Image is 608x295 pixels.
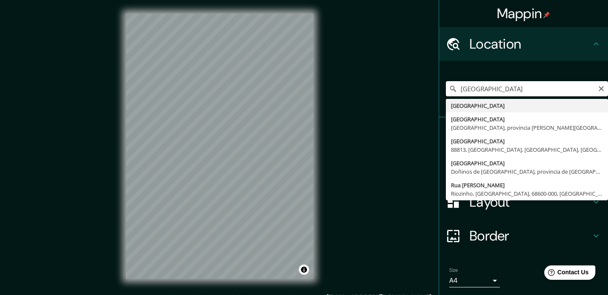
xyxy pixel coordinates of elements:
div: Layout [439,185,608,219]
div: [GEOGRAPHIC_DATA] [451,101,603,110]
div: Rua [PERSON_NAME] [451,181,603,189]
button: Toggle attribution [299,265,309,275]
h4: Location [470,36,591,52]
h4: Mappin [497,5,551,22]
button: Clear [598,84,605,92]
div: A4 [449,274,500,287]
div: Location [439,27,608,61]
iframe: Help widget launcher [533,262,599,286]
h4: Layout [470,194,591,210]
div: Border [439,219,608,253]
label: Size [449,267,458,274]
div: [GEOGRAPHIC_DATA] [451,115,603,123]
div: [GEOGRAPHIC_DATA] [451,137,603,145]
div: Pins [439,117,608,151]
div: Doñinos de [GEOGRAPHIC_DATA], provincia de [GEOGRAPHIC_DATA], [GEOGRAPHIC_DATA] [451,167,603,176]
h4: Border [470,227,591,244]
div: Riozinho, [GEOGRAPHIC_DATA], 68600-000, [GEOGRAPHIC_DATA] [451,189,603,198]
input: Pick your city or area [446,81,608,96]
img: pin-icon.png [543,11,550,18]
div: [GEOGRAPHIC_DATA], provincia [PERSON_NAME][GEOGRAPHIC_DATA], [GEOGRAPHIC_DATA] [451,123,603,132]
canvas: Map [126,14,313,279]
div: 88813, [GEOGRAPHIC_DATA], [GEOGRAPHIC_DATA], [GEOGRAPHIC_DATA] [451,145,603,154]
div: [GEOGRAPHIC_DATA] [451,159,603,167]
div: Style [439,151,608,185]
